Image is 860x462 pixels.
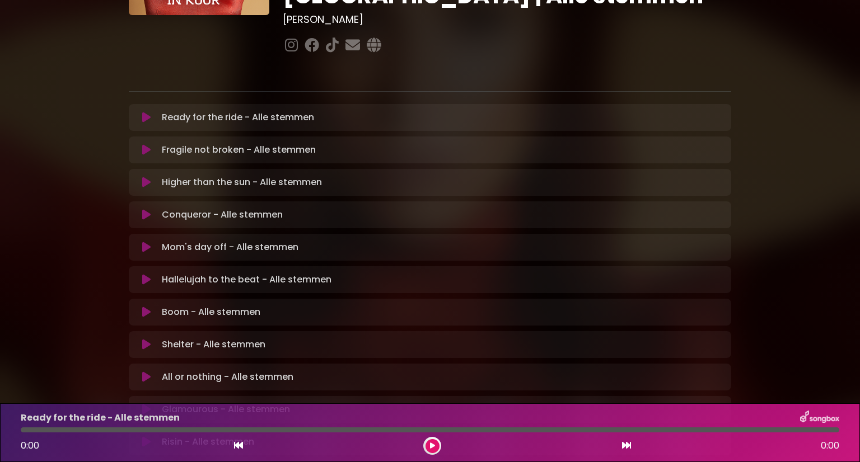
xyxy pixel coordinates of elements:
[283,13,731,26] h3: [PERSON_NAME]
[162,208,283,221] p: Conqueror - Alle stemmen
[162,273,331,286] p: Hallelujah to the beat - Alle stemmen
[162,111,314,124] p: Ready for the ride - Alle stemmen
[162,338,265,351] p: Shelter - Alle stemmen
[162,370,293,384] p: All or nothing - Alle stemmen
[162,305,260,319] p: Boom - Alle stemmen
[162,176,322,189] p: Higher than the sun - Alle stemmen
[162,143,316,157] p: Fragile not broken - Alle stemmen
[821,439,839,452] span: 0:00
[162,241,298,254] p: Mom's day off - Alle stemmen
[21,411,180,425] p: Ready for the ride - Alle stemmen
[162,403,290,416] p: Glamourous - Alle stemmen
[800,411,839,425] img: songbox-logo-white.png
[21,439,39,452] span: 0:00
